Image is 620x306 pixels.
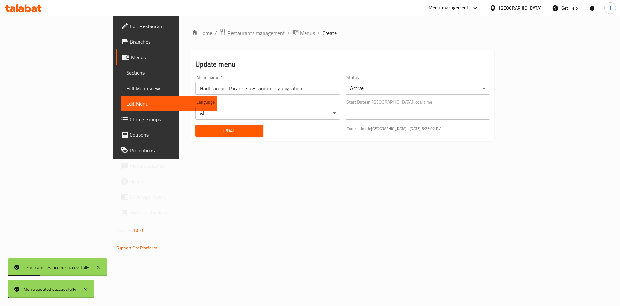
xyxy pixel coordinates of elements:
[220,29,285,37] a: Restaurants management
[130,38,212,46] span: Branches
[610,5,611,12] span: J
[292,29,315,37] a: Menus
[116,18,217,34] a: Edit Restaurant
[429,4,469,12] div: Menu-management
[300,29,315,37] span: Menus
[347,126,490,132] p: Current time in [GEOGRAPHIC_DATA] is [DATE] 6:23:02 PM
[287,29,290,37] li: /
[116,226,132,235] span: Version:
[116,174,217,189] a: Upsell
[201,127,258,135] span: Update
[126,100,212,108] span: Edit Menu
[130,146,212,154] span: Promotions
[23,264,89,271] div: Item branches added successfully
[195,59,490,69] h2: Update menu
[23,286,76,293] div: Menu updated successfully
[116,49,217,65] a: Menus
[116,111,217,127] a: Choice Groups
[130,131,212,139] span: Coupons
[130,22,212,30] span: Edit Restaurant
[130,193,212,201] span: Coverage Report
[116,158,217,174] a: Menu disclaimer
[499,5,542,12] div: [GEOGRAPHIC_DATA]
[130,162,212,170] span: Menu disclaimer
[317,29,320,37] li: /
[191,29,494,37] nav: breadcrumb
[116,189,217,205] a: Coverage Report
[116,237,146,246] span: Get support on:
[116,142,217,158] a: Promotions
[130,208,212,216] span: Grocery Checklist
[195,125,263,137] button: Update
[121,65,217,80] a: Sections
[121,80,217,96] a: Full Menu View
[195,82,340,95] input: Please enter Menu name
[116,244,157,252] a: Support.OpsPlatform
[116,205,217,220] a: Grocery Checklist
[126,69,212,77] span: Sections
[346,82,490,95] div: Active
[227,29,285,37] span: Restaurants management
[121,96,217,111] a: Edit Menu
[133,226,143,235] span: 1.0.0
[130,177,212,185] span: Upsell
[322,29,337,37] span: Create
[126,84,212,92] span: Full Menu View
[116,127,217,142] a: Coupons
[131,53,212,61] span: Menus
[130,115,212,123] span: Choice Groups
[116,34,217,49] a: Branches
[195,107,340,120] div: All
